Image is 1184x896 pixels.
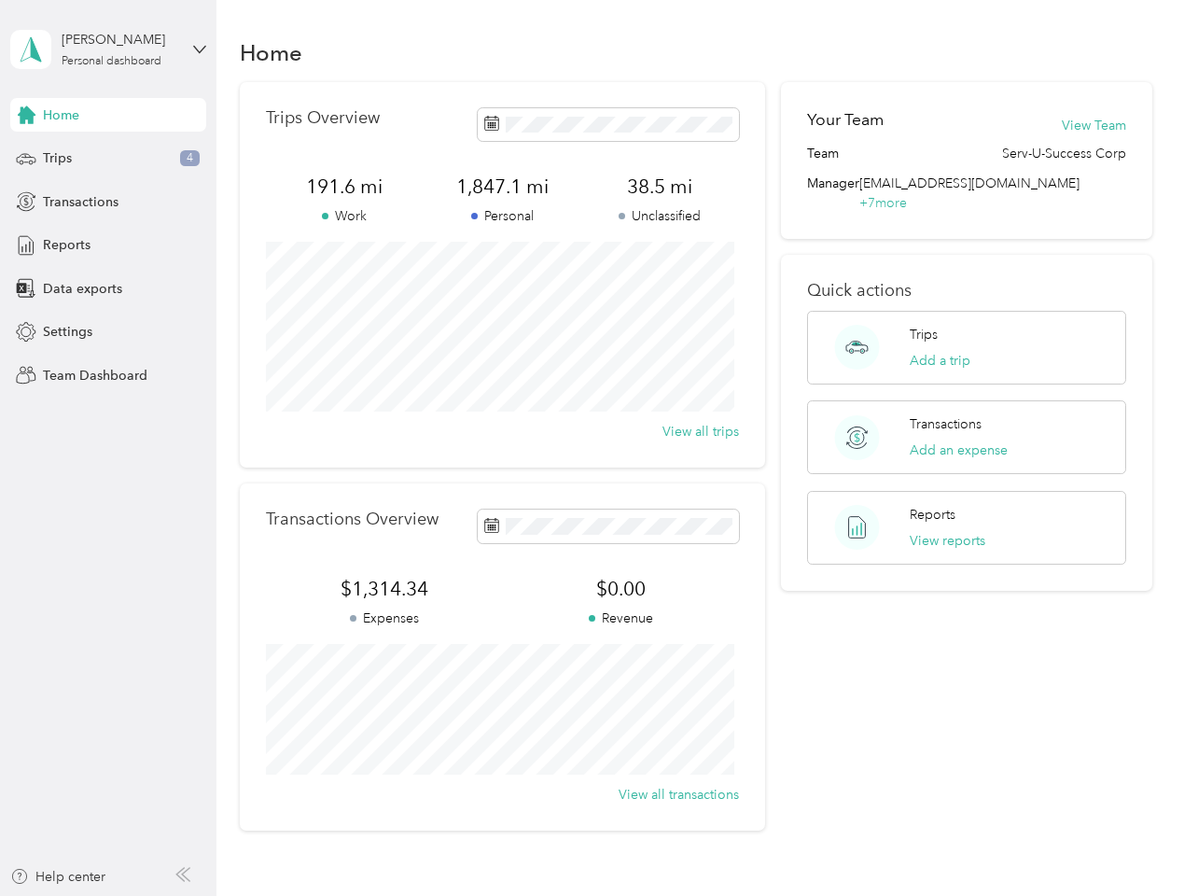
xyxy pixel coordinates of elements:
[424,174,581,200] span: 1,847.1 mi
[266,576,503,602] span: $1,314.34
[910,505,955,525] p: Reports
[910,441,1008,460] button: Add an expense
[424,206,581,226] p: Personal
[43,235,91,255] span: Reports
[43,192,118,212] span: Transactions
[910,414,982,434] p: Transactions
[43,148,72,168] span: Trips
[910,325,938,344] p: Trips
[1002,144,1126,163] span: Serv-U-Success Corp
[266,609,503,628] p: Expenses
[43,279,122,299] span: Data exports
[910,351,970,371] button: Add a trip
[662,422,739,441] button: View all trips
[581,174,739,200] span: 38.5 mi
[266,108,380,128] p: Trips Overview
[859,195,907,211] span: + 7 more
[581,206,739,226] p: Unclassified
[502,609,739,628] p: Revenue
[1062,116,1126,135] button: View Team
[502,576,739,602] span: $0.00
[807,174,859,213] span: Manager
[266,510,439,529] p: Transactions Overview
[62,30,178,49] div: [PERSON_NAME]
[43,322,92,342] span: Settings
[1080,791,1184,896] iframe: Everlance-gr Chat Button Frame
[266,206,424,226] p: Work
[807,281,1125,301] p: Quick actions
[180,150,200,167] span: 4
[619,785,739,805] button: View all transactions
[10,867,105,887] button: Help center
[266,174,424,200] span: 191.6 mi
[859,175,1080,191] span: [EMAIL_ADDRESS][DOMAIN_NAME]
[43,366,147,385] span: Team Dashboard
[807,144,839,163] span: Team
[240,43,302,63] h1: Home
[43,105,79,125] span: Home
[807,108,884,132] h2: Your Team
[62,56,161,67] div: Personal dashboard
[910,531,985,551] button: View reports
